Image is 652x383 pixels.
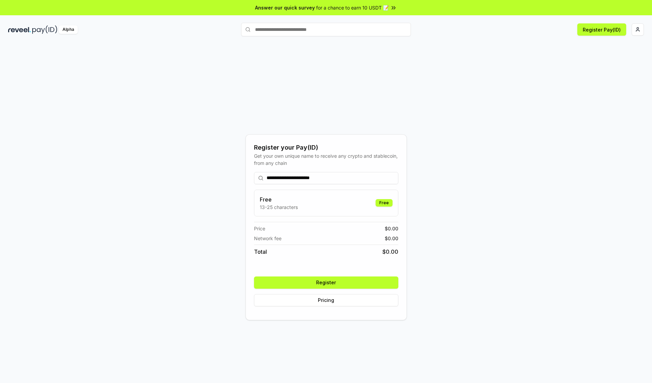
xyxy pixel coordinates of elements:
[8,25,31,34] img: reveel_dark
[382,248,398,256] span: $ 0.00
[32,25,57,34] img: pay_id
[260,204,298,211] p: 13-25 characters
[254,235,282,242] span: Network fee
[385,235,398,242] span: $ 0.00
[255,4,315,11] span: Answer our quick survey
[254,225,265,232] span: Price
[385,225,398,232] span: $ 0.00
[316,4,389,11] span: for a chance to earn 10 USDT 📝
[376,199,393,207] div: Free
[254,294,398,306] button: Pricing
[260,195,298,204] h3: Free
[577,23,626,36] button: Register Pay(ID)
[254,143,398,152] div: Register your Pay(ID)
[254,152,398,167] div: Get your own unique name to receive any crypto and stablecoin, from any chain
[59,25,78,34] div: Alpha
[254,276,398,289] button: Register
[254,248,267,256] span: Total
